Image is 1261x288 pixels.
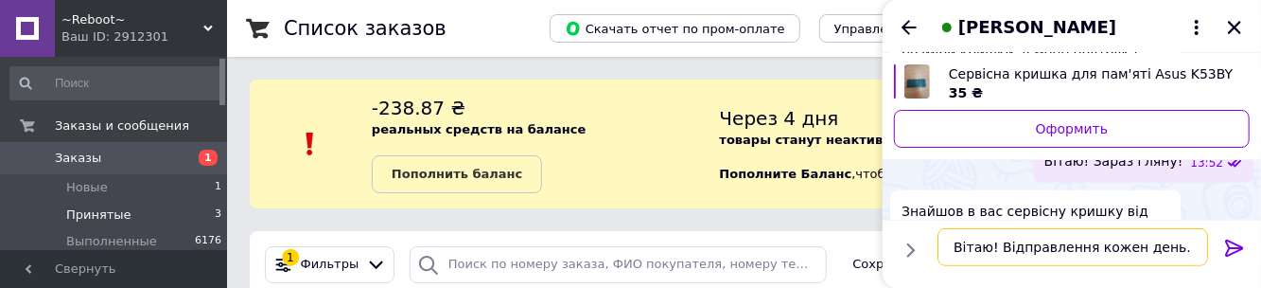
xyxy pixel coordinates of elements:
span: Через 4 дня [720,107,839,130]
span: Управление статусами [834,22,983,36]
span: Знайшов в вас сервісну кришку від асус а53z вона така ж по розмірах як від k53by про яку я запиту... [902,202,1169,259]
span: ~Reboot~ [61,11,203,28]
span: Выполненные [66,233,157,250]
img: 3008303997_w640_h640_servisnaya-kryshka-dlya.jpg [904,64,930,99]
textarea: Вітаю! Відправлення кожен день. [937,227,1208,265]
button: Управление статусами [819,14,998,43]
button: Показать кнопки [898,237,922,261]
button: Закрыть [1223,16,1246,39]
span: -238.87 ₴ [372,97,465,119]
span: Заказы [55,150,101,167]
span: 6176 [195,233,221,250]
b: товары станут неактивны [720,133,903,147]
span: Фильтры [301,256,359,274]
b: Пополните Баланс [720,167,852,181]
span: 1 [215,179,221,196]
div: , чтоб и далее получать заказы [720,95,1238,193]
button: [PERSON_NAME] [936,15,1208,40]
div: 1 [282,249,299,266]
span: 3 [215,207,221,224]
span: Скачать отчет по пром-оплате [565,20,785,37]
b: Пополнить баланс [392,167,522,181]
span: 13:52 11.09.2025 [1190,155,1223,171]
a: Пополнить баланс [372,155,542,193]
input: Поиск [9,66,223,100]
button: Назад [898,16,920,39]
span: [PERSON_NAME] [958,15,1116,40]
span: Принятые [66,207,131,224]
span: Заказы и сообщения [55,117,189,135]
span: 1 [199,150,218,166]
button: Скачать отчет по пром-оплате [550,14,800,43]
span: Вітаю! Зараз гляну! [1044,152,1183,171]
input: Поиск по номеру заказа, ФИО покупателя, номеру телефона, Email, номеру накладной [410,246,827,283]
span: 35 ₴ [949,85,983,100]
span: Сохраненные фильтры: [853,256,1007,274]
h1: Список заказов [284,17,447,40]
a: Посмотреть товар [894,64,1250,102]
a: Оформить [894,110,1250,148]
b: реальных средств на балансе [372,122,587,136]
div: Ваш ID: 2912301 [61,28,227,45]
span: Сервісна кришка для пам'яті Asus K53BY [949,64,1235,83]
img: :exclamation: [296,130,324,158]
span: Новые [66,179,108,196]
